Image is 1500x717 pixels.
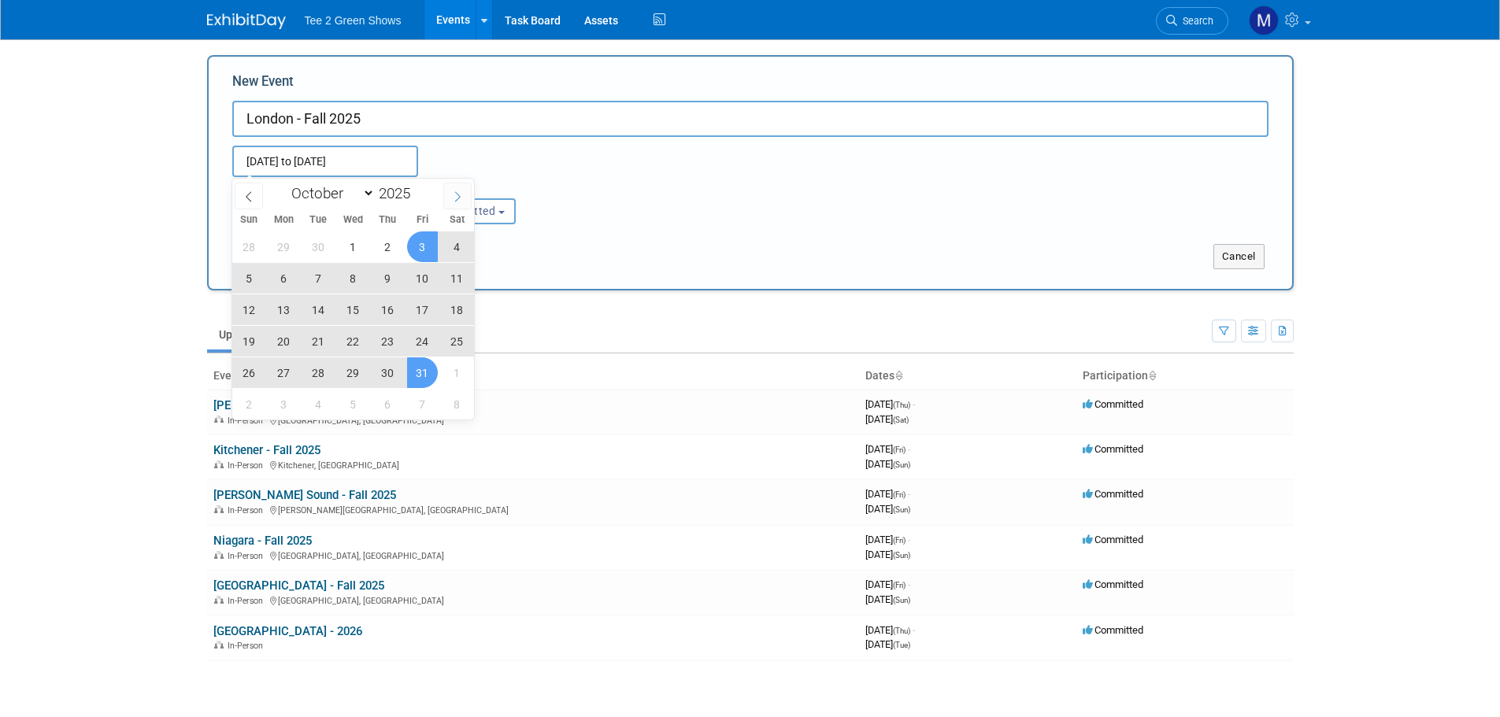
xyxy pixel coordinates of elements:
[213,593,853,606] div: [GEOGRAPHIC_DATA], [GEOGRAPHIC_DATA]
[865,413,909,425] span: [DATE]
[893,626,910,635] span: (Thu)
[1148,369,1156,382] a: Sort by Participation Type
[213,624,362,638] a: [GEOGRAPHIC_DATA] - 2026
[865,638,910,650] span: [DATE]
[908,488,910,500] span: -
[442,326,472,357] span: October 25, 2025
[214,596,224,604] img: In-Person Event
[407,294,438,325] span: October 17, 2025
[1083,534,1143,545] span: Committed
[865,503,910,515] span: [DATE]
[372,231,403,262] span: October 2, 2025
[407,263,438,294] span: October 10, 2025
[207,13,286,29] img: ExhibitDay
[407,389,438,419] span: November 7, 2025
[893,536,906,545] span: (Fri)
[908,578,910,590] span: -
[372,326,403,357] span: October 23, 2025
[232,146,418,177] input: Start Date - End Date
[372,357,403,388] span: October 30, 2025
[859,363,1076,390] th: Dates
[908,443,910,455] span: -
[305,14,402,27] span: Tee 2 Green Shows
[207,363,859,390] th: Event
[1083,578,1143,590] span: Committed
[372,263,403,294] span: October 9, 2025
[1076,363,1294,390] th: Participation
[303,326,334,357] span: October 21, 2025
[214,416,224,423] img: In-Person Event
[213,413,853,426] div: [GEOGRAPHIC_DATA], [GEOGRAPHIC_DATA]
[442,263,472,294] span: October 11, 2025
[865,549,910,560] span: [DATE]
[338,357,369,388] span: October 29, 2025
[893,401,910,409] span: (Thu)
[303,231,334,262] span: September 30, 2025
[303,357,334,388] span: October 28, 2025
[232,177,385,198] div: Attendance / Format:
[213,503,853,516] div: [PERSON_NAME][GEOGRAPHIC_DATA], [GEOGRAPHIC_DATA]
[370,215,405,225] span: Thu
[865,458,910,470] span: [DATE]
[338,389,369,419] span: November 5, 2025
[1083,488,1143,500] span: Committed
[1083,443,1143,455] span: Committed
[893,596,910,604] span: (Sun)
[335,215,370,225] span: Wed
[893,416,909,424] span: (Sat)
[409,177,561,198] div: Participation:
[214,551,224,559] img: In-Person Event
[228,416,268,426] span: In-Person
[303,389,334,419] span: November 4, 2025
[865,443,910,455] span: [DATE]
[893,460,910,469] span: (Sun)
[865,578,910,590] span: [DATE]
[372,389,403,419] span: November 6, 2025
[303,294,334,325] span: October 14, 2025
[266,215,301,225] span: Mon
[439,215,474,225] span: Sat
[269,326,299,357] span: October 20, 2025
[865,534,910,545] span: [DATE]
[228,505,268,516] span: In-Person
[442,231,472,262] span: October 4, 2025
[893,551,910,560] span: (Sun)
[213,578,384,593] a: [GEOGRAPHIC_DATA] - Fall 2025
[407,326,438,357] span: October 24, 2025
[913,398,915,410] span: -
[214,641,224,649] img: In-Person Event
[232,215,267,225] span: Sun
[893,505,910,514] span: (Sun)
[213,534,312,548] a: Niagara - Fall 2025
[234,263,265,294] span: October 5, 2025
[284,183,375,203] select: Month
[213,549,853,561] div: [GEOGRAPHIC_DATA], [GEOGRAPHIC_DATA]
[213,443,320,457] a: Kitchener - Fall 2025
[894,369,902,382] a: Sort by Start Date
[865,488,910,500] span: [DATE]
[213,398,361,412] a: [PERSON_NAME] - Fall 2025
[269,389,299,419] span: November 3, 2025
[234,294,265,325] span: October 12, 2025
[405,215,439,225] span: Fri
[1177,15,1213,27] span: Search
[865,398,915,410] span: [DATE]
[228,596,268,606] span: In-Person
[213,488,396,502] a: [PERSON_NAME] Sound - Fall 2025
[442,294,472,325] span: October 18, 2025
[1083,624,1143,636] span: Committed
[269,263,299,294] span: October 6, 2025
[269,294,299,325] span: October 13, 2025
[407,231,438,262] span: October 3, 2025
[232,101,1269,137] input: Name of Trade Show / Conference
[214,460,224,468] img: In-Person Event
[228,641,268,651] span: In-Person
[232,72,294,97] label: New Event
[338,294,369,325] span: October 15, 2025
[234,389,265,419] span: November 2, 2025
[338,263,369,294] span: October 8, 2025
[1083,398,1143,410] span: Committed
[213,458,853,471] div: Kitchener, [GEOGRAPHIC_DATA]
[338,231,369,262] span: October 1, 2025
[372,294,403,325] span: October 16, 2025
